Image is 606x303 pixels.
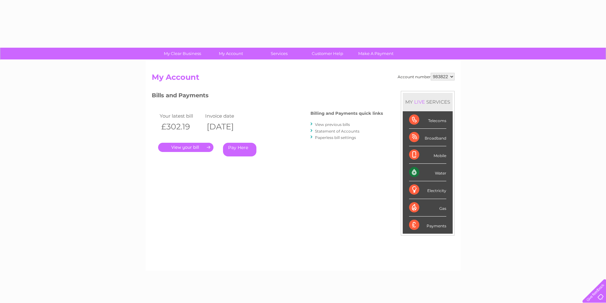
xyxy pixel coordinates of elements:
[403,93,453,111] div: MY SERVICES
[253,48,305,59] a: Services
[413,99,426,105] div: LIVE
[409,217,446,234] div: Payments
[301,48,354,59] a: Customer Help
[158,143,213,152] a: .
[223,143,256,156] a: Pay Here
[204,112,249,120] td: Invoice date
[158,120,204,133] th: £302.19
[152,91,383,102] h3: Bills and Payments
[398,73,455,80] div: Account number
[409,199,446,217] div: Gas
[158,112,204,120] td: Your latest bill
[409,146,446,164] div: Mobile
[152,73,455,85] h2: My Account
[409,129,446,146] div: Broadband
[409,181,446,199] div: Electricity
[409,164,446,181] div: Water
[409,111,446,129] div: Telecoms
[350,48,402,59] a: Make A Payment
[310,111,383,116] h4: Billing and Payments quick links
[204,120,249,133] th: [DATE]
[315,122,350,127] a: View previous bills
[315,135,356,140] a: Paperless bill settings
[315,129,359,134] a: Statement of Accounts
[156,48,209,59] a: My Clear Business
[205,48,257,59] a: My Account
